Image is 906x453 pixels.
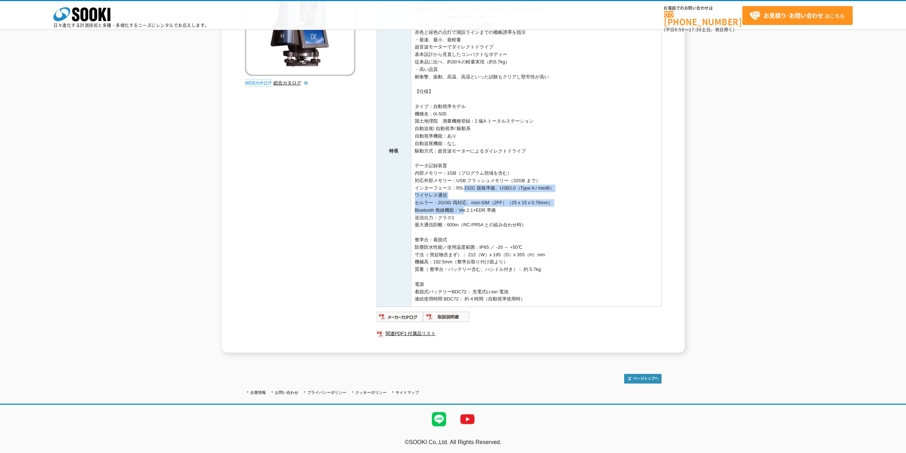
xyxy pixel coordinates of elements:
[377,311,423,323] img: メーカーカタログ
[453,405,482,433] img: YouTube
[689,26,702,33] span: 17:30
[749,10,845,21] span: はこちら
[664,26,734,33] span: (平日 ～ 土日、祝日除く)
[377,316,423,321] a: メーカーカタログ
[355,390,387,395] a: クッキーポリシー
[423,311,470,323] img: 取扱説明書
[273,80,308,86] a: 総合カタログ
[624,374,661,383] img: トップページへ
[275,390,298,395] a: お問い合わせ
[425,405,453,433] img: LINE
[53,23,209,27] p: 日々進化する計測技術と多種・多様化するニーズにレンタルでお応えします。
[423,316,470,321] a: 取扱説明書
[396,390,419,395] a: サイトマップ
[245,79,272,87] img: webカタログ
[250,390,266,395] a: 企業情報
[664,11,742,26] a: [PHONE_NUMBER]
[742,6,853,25] a: お見積り･お問い合わせはこちら
[307,390,346,395] a: プライバシーポリシー
[675,26,685,33] span: 8:50
[377,329,661,338] a: 関連PDF1 付属品リスト
[664,6,742,10] span: お電話でのお問い合わせは
[879,447,906,453] a: テストMail
[764,11,823,20] strong: お見積り･お問い合わせ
